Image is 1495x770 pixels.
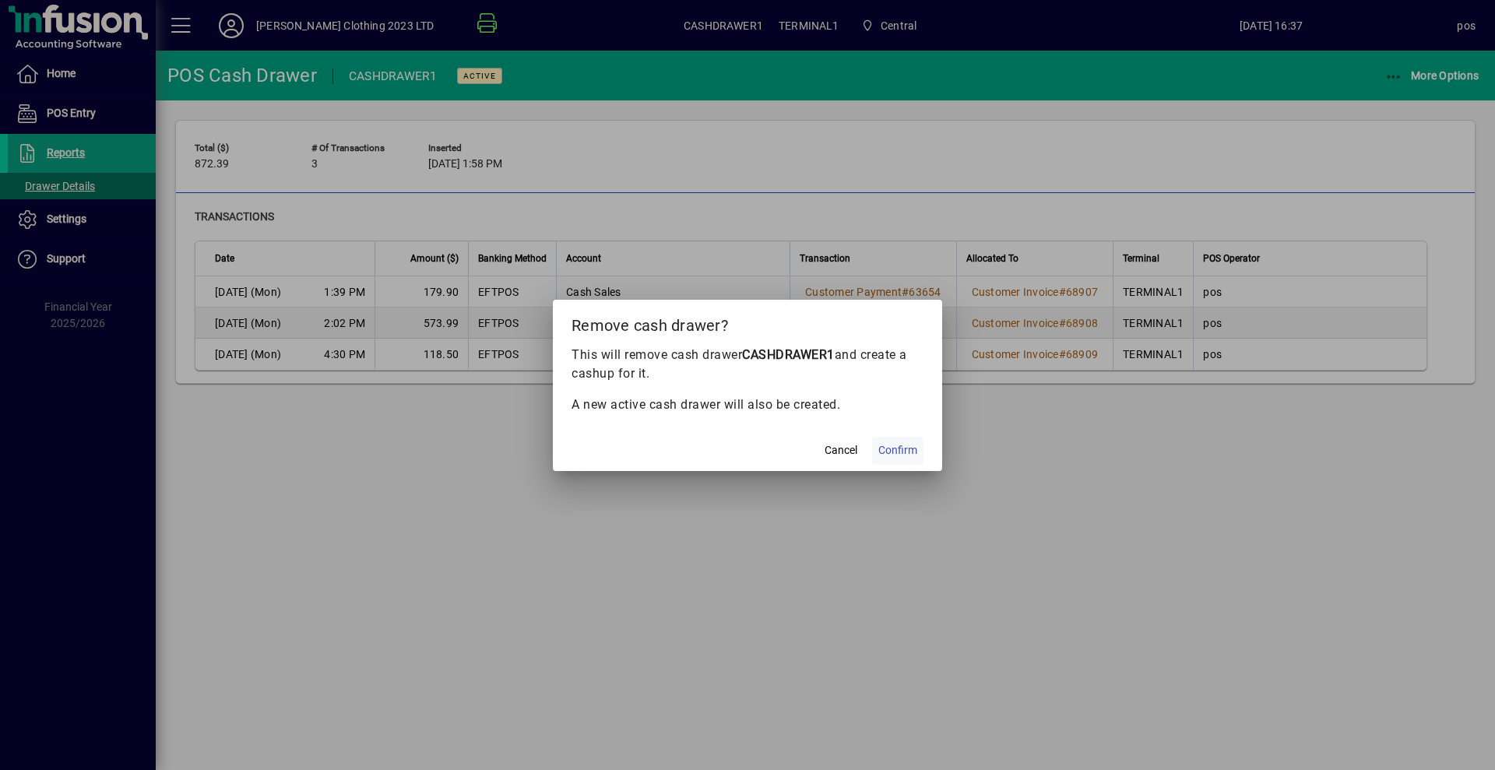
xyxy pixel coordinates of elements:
[742,347,835,362] b: CASHDRAWER1
[872,437,923,465] button: Confirm
[878,442,917,459] span: Confirm
[572,396,923,414] p: A new active cash drawer will also be created.
[553,300,942,345] h2: Remove cash drawer?
[572,346,923,383] p: This will remove cash drawer and create a cashup for it.
[816,437,866,465] button: Cancel
[825,442,857,459] span: Cancel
